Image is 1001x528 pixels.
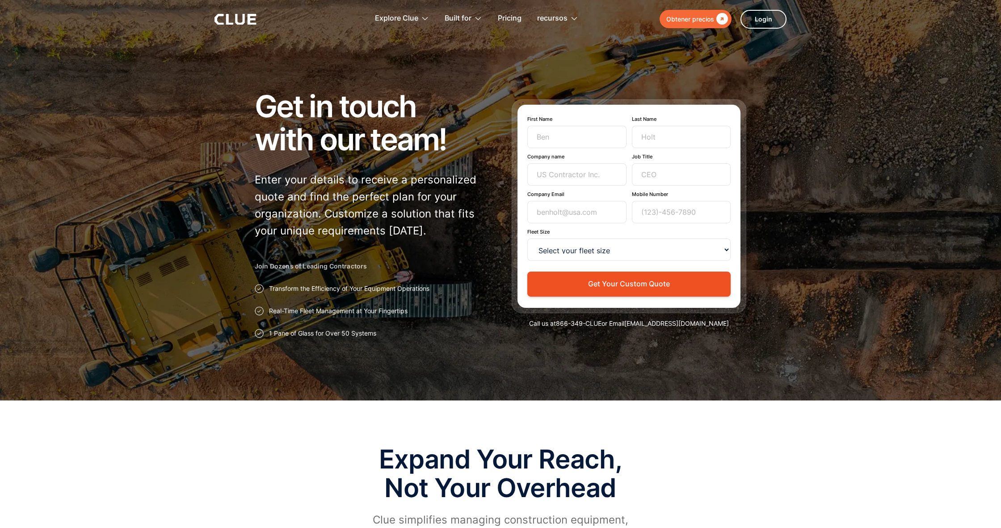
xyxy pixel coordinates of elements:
[269,307,408,315] p: Real-Time Fleet Management at Your Fingertips
[632,201,731,223] input: (123)-456-7890
[527,191,627,197] label: Company Email
[527,153,627,160] label: Company name
[527,229,731,235] label: Fleet Size
[445,4,482,33] div: Built for
[527,116,627,122] label: First Name
[632,191,731,197] label: Mobile Number
[632,116,731,122] label: Last Name
[255,329,264,338] img: Approval checkmark icon
[269,284,429,293] p: Transform the Efficiency of Your Equipment Operations
[714,13,728,25] div: 
[255,171,489,239] p: Enter your details to receive a personalized quote and find the perfect plan for your organizatio...
[255,284,264,293] img: Approval checkmark icon
[632,163,731,186] input: CEO
[632,153,731,160] label: Job Title
[537,4,568,33] div: recursos
[666,13,714,25] div: Obtener precios
[366,445,635,502] h2: Expand Your Reach, Not Your Overhead
[512,319,746,328] div: Call us at or Email
[527,163,627,186] input: US Contractor Inc.
[527,201,627,223] input: benholt@usa.com
[537,4,578,33] div: recursos
[269,329,376,338] p: 1 Pane of Glass for Over 50 Systems
[556,319,601,327] a: 866-349-CLUE
[498,4,522,33] a: Pricing
[375,4,429,33] div: Explore Clue
[527,272,731,296] button: Get Your Custom Quote
[624,319,729,327] a: [EMAIL_ADDRESS][DOMAIN_NAME]
[527,126,627,148] input: Ben
[255,262,489,271] h2: Join Dozens of Leading Contractors
[255,89,489,156] h1: Get in touch with our team!
[632,126,731,148] input: Holt
[445,4,471,33] div: Built for
[375,4,418,33] div: Explore Clue
[740,10,786,29] a: Login
[255,307,264,315] img: Approval checkmark icon
[660,10,732,28] a: Obtener precios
